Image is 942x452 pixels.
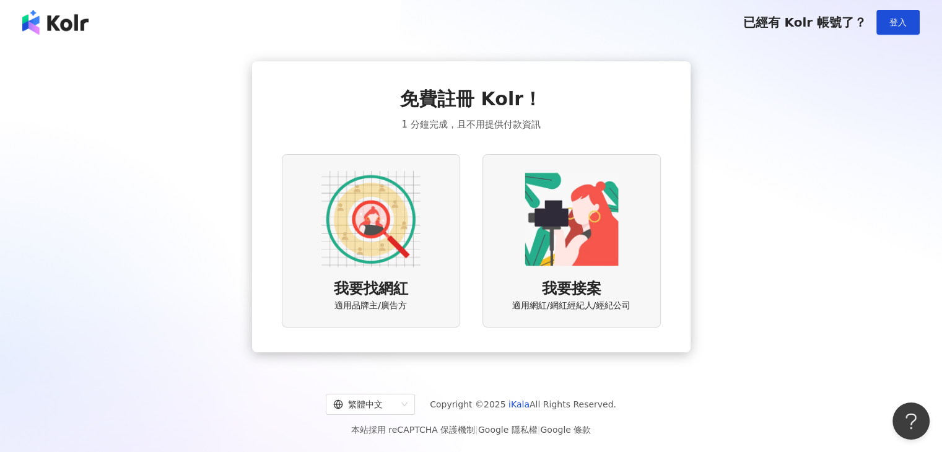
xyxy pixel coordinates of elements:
[22,10,89,35] img: logo
[478,425,538,435] a: Google 隱私權
[522,170,621,269] img: KOL identity option
[351,422,591,437] span: 本站採用 reCAPTCHA 保護機制
[430,397,616,412] span: Copyright © 2025 All Rights Reserved.
[542,279,601,300] span: 我要接案
[334,279,408,300] span: 我要找網紅
[538,425,541,435] span: |
[512,300,630,312] span: 適用網紅/網紅經紀人/經紀公司
[333,394,396,414] div: 繁體中文
[334,300,407,312] span: 適用品牌主/廣告方
[892,402,930,440] iframe: Help Scout Beacon - Open
[475,425,478,435] span: |
[876,10,920,35] button: 登入
[889,17,907,27] span: 登入
[321,170,421,269] img: AD identity option
[401,117,540,132] span: 1 分鐘完成，且不用提供付款資訊
[540,425,591,435] a: Google 條款
[743,15,866,30] span: 已經有 Kolr 帳號了？
[400,86,542,112] span: 免費註冊 Kolr！
[508,399,530,409] a: iKala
